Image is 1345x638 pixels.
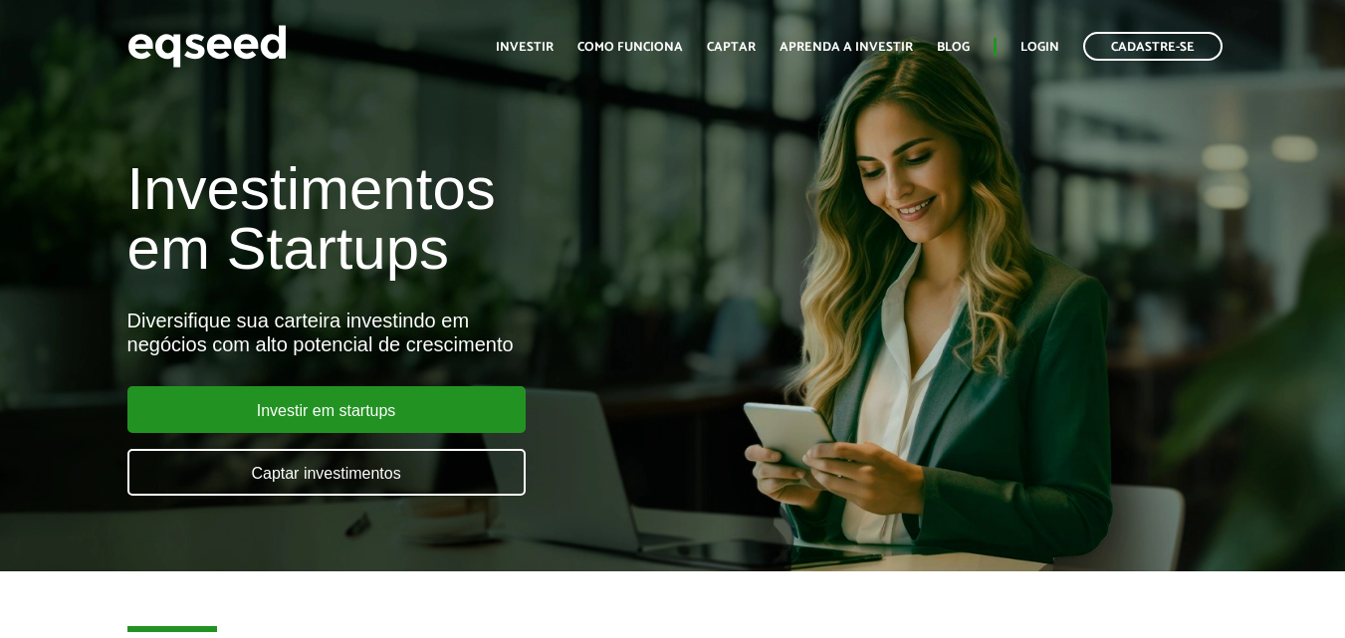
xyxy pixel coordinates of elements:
[1083,32,1223,61] a: Cadastre-se
[127,20,287,73] img: EqSeed
[780,41,913,54] a: Aprenda a investir
[577,41,683,54] a: Como funciona
[707,41,756,54] a: Captar
[127,386,526,433] a: Investir em startups
[127,309,771,356] div: Diversifique sua carteira investindo em negócios com alto potencial de crescimento
[937,41,970,54] a: Blog
[1020,41,1059,54] a: Login
[127,159,771,279] h1: Investimentos em Startups
[127,449,526,496] a: Captar investimentos
[496,41,554,54] a: Investir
